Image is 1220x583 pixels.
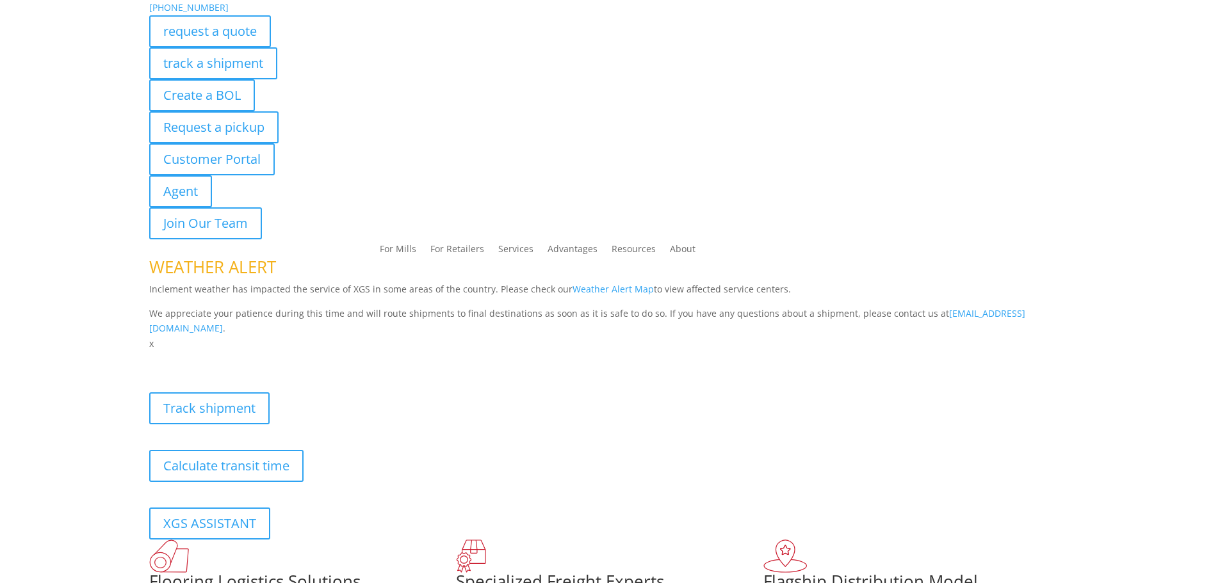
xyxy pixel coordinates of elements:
a: Resources [612,244,656,259]
img: xgs-icon-flagship-distribution-model-red [763,539,808,573]
a: Weather Alert Map [573,283,654,295]
a: Track shipment [149,392,270,424]
a: Calculate transit time [149,450,304,482]
a: Agent [149,175,212,207]
a: Advantages [548,244,598,259]
a: Customer Portal [149,143,275,175]
a: Join Our Team [149,207,262,239]
img: xgs-icon-total-supply-chain-intelligence-red [149,539,189,573]
p: x [149,336,1071,351]
a: [PHONE_NUMBER] [149,1,229,13]
a: For Mills [380,244,416,259]
b: Visibility, transparency, and control for your entire supply chain. [149,353,435,365]
span: WEATHER ALERT [149,255,276,278]
a: Services [498,244,533,259]
p: We appreciate your patience during this time and will route shipments to final destinations as so... [149,306,1071,337]
a: track a shipment [149,47,277,79]
a: Request a pickup [149,111,279,143]
a: request a quote [149,15,271,47]
a: XGS ASSISTANT [149,507,270,539]
a: About [670,244,695,259]
a: Create a BOL [149,79,255,111]
p: Inclement weather has impacted the service of XGS in some areas of the country. Please check our ... [149,282,1071,306]
img: xgs-icon-focused-on-flooring-red [456,539,486,573]
a: For Retailers [430,244,484,259]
